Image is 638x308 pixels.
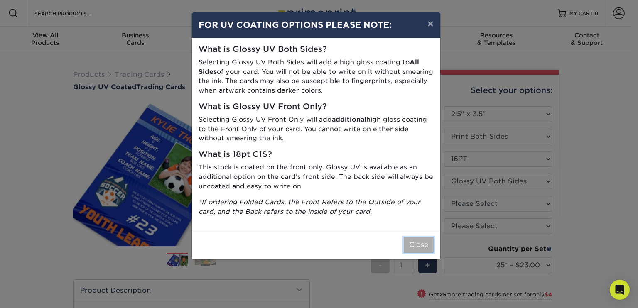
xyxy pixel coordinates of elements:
[199,19,434,31] h4: FOR UV COATING OPTIONS PLEASE NOTE:
[332,115,366,123] strong: additional
[199,115,434,143] p: Selecting Glossy UV Front Only will add high gloss coating to the Front Only of your card. You ca...
[404,237,434,253] button: Close
[199,198,420,215] i: *If ordering Folded Cards, the Front Refers to the Outside of your card, and the Back refers to t...
[199,163,434,191] p: This stock is coated on the front only. Glossy UV is available as an additional option on the car...
[199,102,434,112] h5: What is Glossy UV Front Only?
[421,12,440,35] button: ×
[199,58,434,95] p: Selecting Glossy UV Both Sides will add a high gloss coating to of your card. You will not be abl...
[199,45,434,54] h5: What is Glossy UV Both Sides?
[199,58,419,76] strong: All Sides
[610,280,630,300] div: Open Intercom Messenger
[199,150,434,159] h5: What is 18pt C1S?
